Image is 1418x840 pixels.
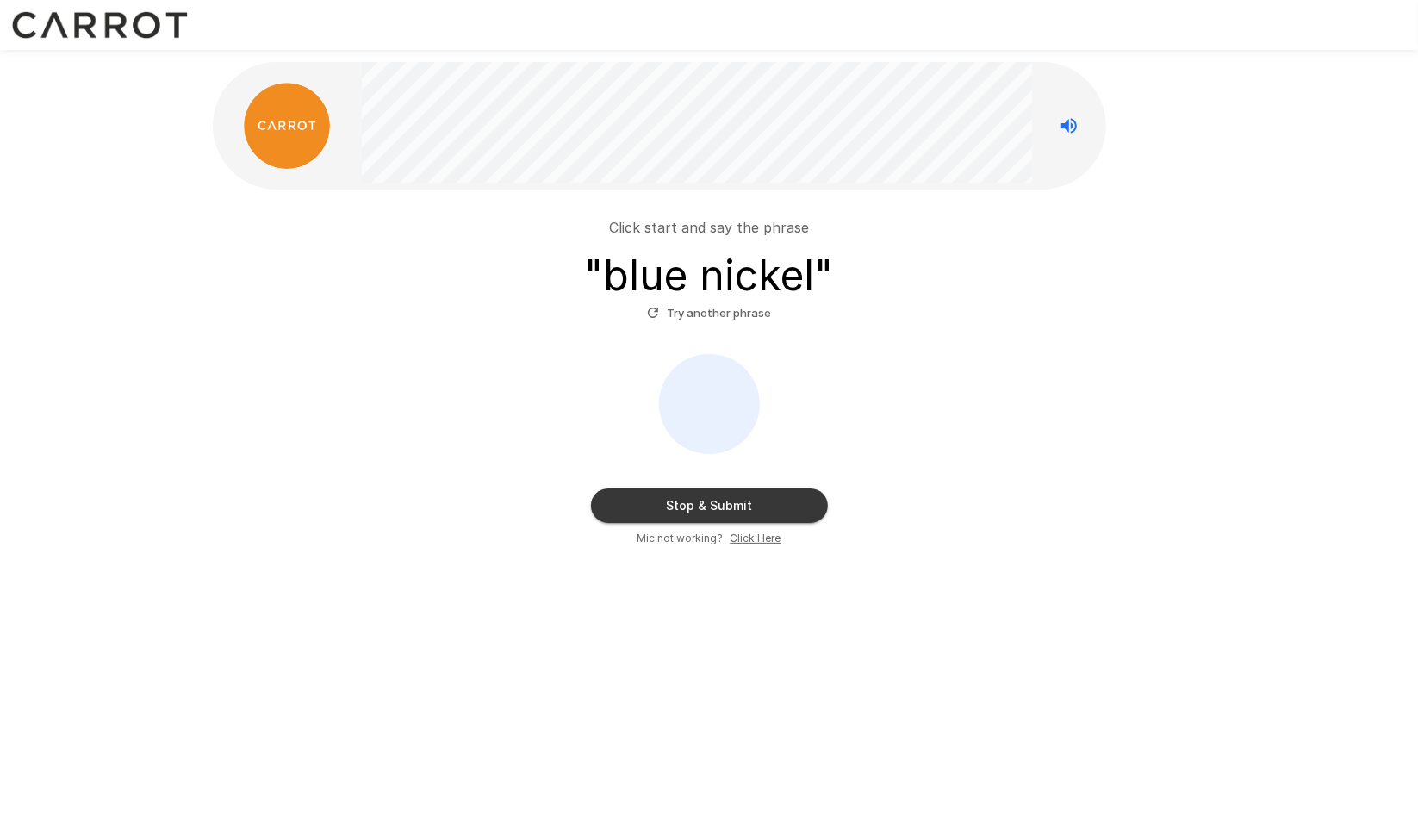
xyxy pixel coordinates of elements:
button: Try another phrase [643,300,776,327]
h3: " blue nickel " [585,252,834,300]
img: carrot_logo.png [244,83,330,169]
u: Click Here [731,532,781,544]
button: Stop reading questions aloud [1052,109,1086,143]
p: Click start and say the phrase [609,217,809,238]
button: Stop & Submit [591,488,828,523]
span: Mic not working? [637,530,724,547]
